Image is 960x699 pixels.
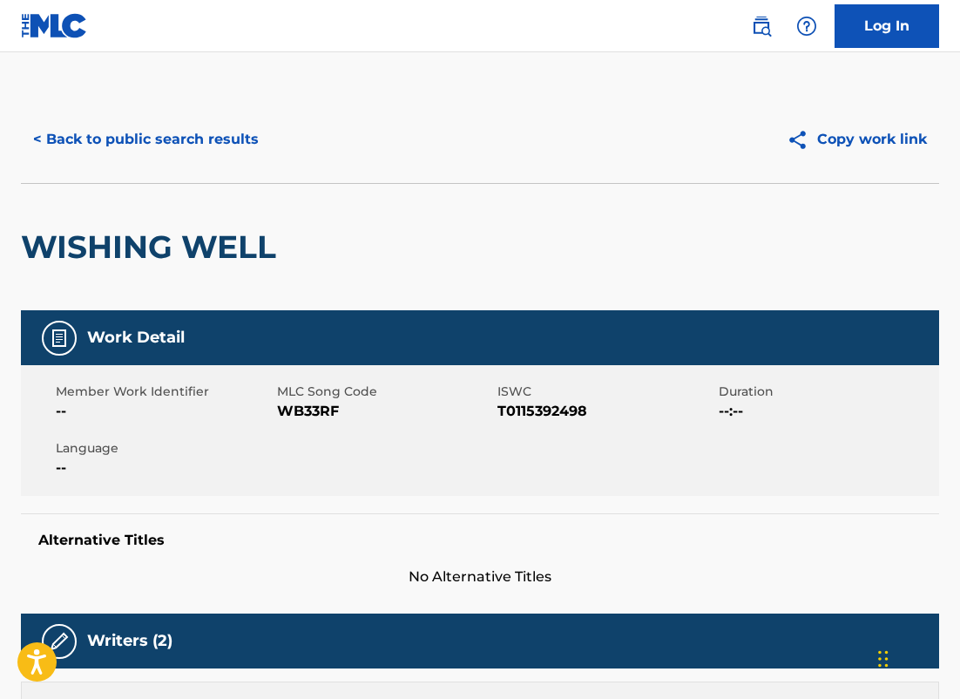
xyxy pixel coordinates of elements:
img: MLC Logo [21,13,88,38]
iframe: Resource Center [911,446,960,587]
h5: Writers (2) [87,631,172,651]
img: help [796,16,817,37]
h5: Alternative Titles [38,532,922,549]
h2: WISHING WELL [21,227,285,267]
img: Copy work link [787,129,817,151]
div: Drag [878,633,889,685]
h5: Work Detail [87,328,185,348]
button: < Back to public search results [21,118,271,161]
span: ISWC [497,383,714,401]
a: Log In [835,4,939,48]
span: -- [56,458,273,478]
button: Copy work link [774,118,939,161]
span: Duration [719,383,936,401]
div: Help [789,9,824,44]
img: Writers [49,631,70,652]
img: Work Detail [49,328,70,349]
span: MLC Song Code [277,383,494,401]
span: Language [56,439,273,458]
span: WB33RF [277,401,494,422]
span: T0115392498 [497,401,714,422]
span: -- [56,401,273,422]
span: Member Work Identifier [56,383,273,401]
span: --:-- [719,401,936,422]
iframe: Chat Widget [873,615,960,699]
span: No Alternative Titles [21,567,939,587]
a: Public Search [744,9,779,44]
img: search [751,16,772,37]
